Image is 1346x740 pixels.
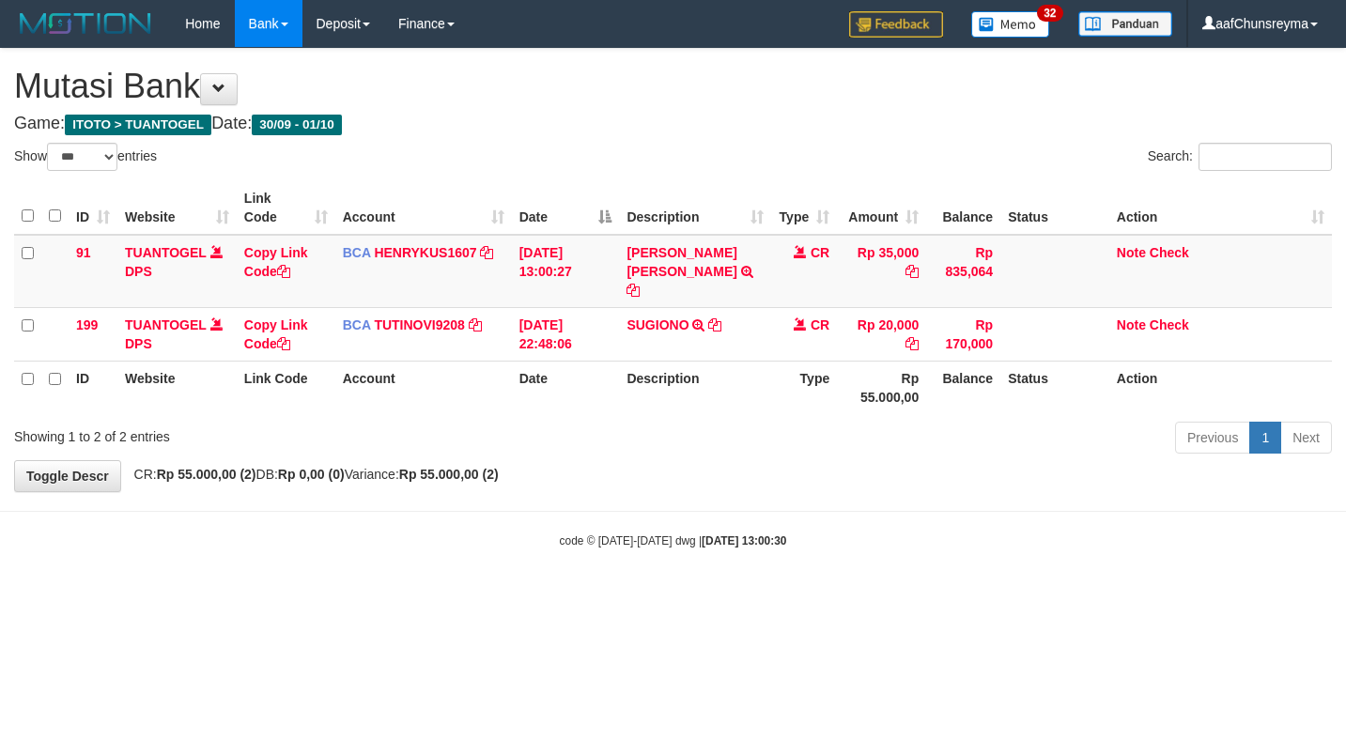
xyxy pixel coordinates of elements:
[702,534,786,547] strong: [DATE] 13:00:30
[47,143,117,171] select: Showentries
[1109,181,1332,235] th: Action: activate to sort column ascending
[335,361,512,414] th: Account
[811,317,829,332] span: CR
[512,235,620,308] td: [DATE] 13:00:27
[1117,317,1146,332] a: Note
[14,68,1332,105] h1: Mutasi Bank
[117,235,237,308] td: DPS
[480,245,493,260] a: Copy HENRYKUS1607 to clipboard
[278,467,345,482] strong: Rp 0,00 (0)
[560,534,787,547] small: code © [DATE]-[DATE] dwg |
[1109,361,1332,414] th: Action
[469,317,482,332] a: Copy TUTINOVI9208 to clipboard
[1078,11,1172,37] img: panduan.png
[1000,361,1109,414] th: Status
[1280,422,1332,454] a: Next
[1150,317,1189,332] a: Check
[335,181,512,235] th: Account: activate to sort column ascending
[1000,181,1109,235] th: Status
[926,181,1000,235] th: Balance
[905,336,919,351] a: Copy Rp 20,000 to clipboard
[837,181,926,235] th: Amount: activate to sort column ascending
[1175,422,1250,454] a: Previous
[76,245,91,260] span: 91
[14,115,1332,133] h4: Game: Date:
[343,317,371,332] span: BCA
[69,181,117,235] th: ID: activate to sort column ascending
[971,11,1050,38] img: Button%20Memo.svg
[837,307,926,361] td: Rp 20,000
[512,181,620,235] th: Date: activate to sort column descending
[837,235,926,308] td: Rp 35,000
[343,245,371,260] span: BCA
[14,9,157,38] img: MOTION_logo.png
[1249,422,1281,454] a: 1
[926,235,1000,308] td: Rp 835,064
[117,361,237,414] th: Website
[76,317,98,332] span: 199
[708,317,721,332] a: Copy SUGIONO to clipboard
[117,307,237,361] td: DPS
[399,467,499,482] strong: Rp 55.000,00 (2)
[237,181,335,235] th: Link Code: activate to sort column ascending
[1199,143,1332,171] input: Search:
[1037,5,1062,22] span: 32
[244,317,308,351] a: Copy Link Code
[125,317,207,332] a: TUANTOGEL
[237,361,335,414] th: Link Code
[1150,245,1189,260] a: Check
[905,264,919,279] a: Copy Rp 35,000 to clipboard
[627,245,736,279] a: [PERSON_NAME] [PERSON_NAME]
[1148,143,1332,171] label: Search:
[252,115,342,135] span: 30/09 - 01/10
[837,361,926,414] th: Rp 55.000,00
[627,283,640,298] a: Copy DONAL HARMOKO SILA to clipboard
[1117,245,1146,260] a: Note
[125,245,207,260] a: TUANTOGEL
[512,361,620,414] th: Date
[619,181,771,235] th: Description: activate to sort column ascending
[771,181,837,235] th: Type: activate to sort column ascending
[244,245,308,279] a: Copy Link Code
[374,245,476,260] a: HENRYKUS1607
[14,460,121,492] a: Toggle Descr
[811,245,829,260] span: CR
[14,420,547,446] div: Showing 1 to 2 of 2 entries
[771,361,837,414] th: Type
[65,115,211,135] span: ITOTO > TUANTOGEL
[926,307,1000,361] td: Rp 170,000
[926,361,1000,414] th: Balance
[627,317,688,332] a: SUGIONO
[619,361,771,414] th: Description
[125,467,499,482] span: CR: DB: Variance:
[69,361,117,414] th: ID
[512,307,620,361] td: [DATE] 22:48:06
[374,317,464,332] a: TUTINOVI9208
[849,11,943,38] img: Feedback.jpg
[14,143,157,171] label: Show entries
[117,181,237,235] th: Website: activate to sort column ascending
[157,467,256,482] strong: Rp 55.000,00 (2)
